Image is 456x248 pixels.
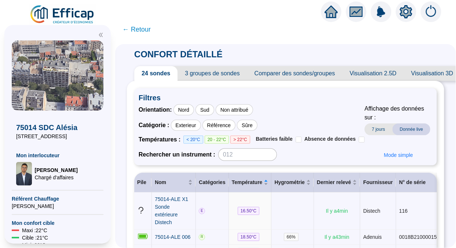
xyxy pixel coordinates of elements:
span: 3 groupes de sondes [178,66,247,81]
th: N° de série [396,173,449,193]
span: Filtres [139,93,433,103]
span: Mon interlocuteur [16,152,99,159]
span: Chargé d'affaires [35,174,78,181]
span: CONFORT DÉTAILLÉ [127,49,230,59]
span: Mon confort cible [12,219,103,227]
span: Catégorie : [139,121,169,130]
span: Mode simple [384,151,413,159]
span: Hygrométrie [274,179,304,186]
div: Référence [203,120,236,131]
span: 16.50 °C [238,207,260,215]
th: Fournisseur [360,173,396,193]
span: Pile [137,179,146,185]
span: < 20°C [183,136,203,144]
span: Référent Chauffage [12,195,103,202]
span: ← Retour [123,24,151,35]
span: Températures : [139,135,183,144]
span: Température [232,179,263,186]
span: Maxi : 22 °C [22,227,47,234]
div: Nord [174,104,194,115]
span: Rechercher un instrument : [139,150,215,159]
span: 75014-ALE 006 [155,234,190,240]
div: Non attribué [216,104,253,115]
div: Sud [196,104,214,115]
th: Température [229,173,272,193]
span: double-left [98,32,103,37]
span: Il y a 4 min [326,208,348,214]
span: 24 sondes [134,66,178,81]
th: Catégories [196,173,229,193]
span: question [137,206,145,214]
span: Comparer des sondes/groupes [247,66,343,81]
span: 20 - 22°C [205,136,229,144]
span: Visualisation 2.5D [342,66,404,81]
span: > 22°C [230,136,250,144]
th: Hygrométrie [271,173,314,193]
img: efficap energie logo [29,4,96,25]
td: Distech [360,193,396,230]
a: 75014-ALE X1 Sonde extérieure Distech [155,195,193,226]
span: 116 [399,208,408,214]
span: setting [400,5,413,18]
span: R [199,234,205,240]
span: fund [350,5,363,18]
span: E [199,208,205,214]
span: Cible : 21 °C [22,234,48,241]
span: Dernier relevé [317,179,351,186]
span: 18.50 °C [238,233,260,241]
span: [PERSON_NAME] [35,166,78,174]
img: Chargé d'affaires [16,162,32,186]
span: 7 jours [365,123,393,135]
span: home [325,5,338,18]
span: Orientation : [139,105,172,114]
span: Affichage des données sur : [365,104,433,122]
span: Batteries faible [256,136,293,142]
img: alerts [421,1,441,22]
th: Nom [152,173,196,193]
input: 012 [218,148,277,161]
span: Nom [155,179,187,186]
span: Absence de données [304,136,356,142]
div: Sûre [237,120,258,131]
span: 0018B2100001517E [399,234,446,240]
button: Mode simple [378,149,419,161]
span: Donnée live [393,123,430,135]
span: [STREET_ADDRESS] [16,133,99,140]
a: 75014-ALE 006 [155,233,190,241]
span: 66 % [284,233,299,241]
img: alerts [371,1,391,22]
span: 75014 SDC Alésia [16,122,99,133]
span: 75014-ALE X1 Sonde extérieure Distech [155,196,188,225]
th: Dernier relevé [314,173,360,193]
span: Il y a 43 min [325,234,350,240]
td: Adenuis [360,230,396,245]
div: Exterieur [171,120,201,131]
span: [PERSON_NAME] [12,202,103,210]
